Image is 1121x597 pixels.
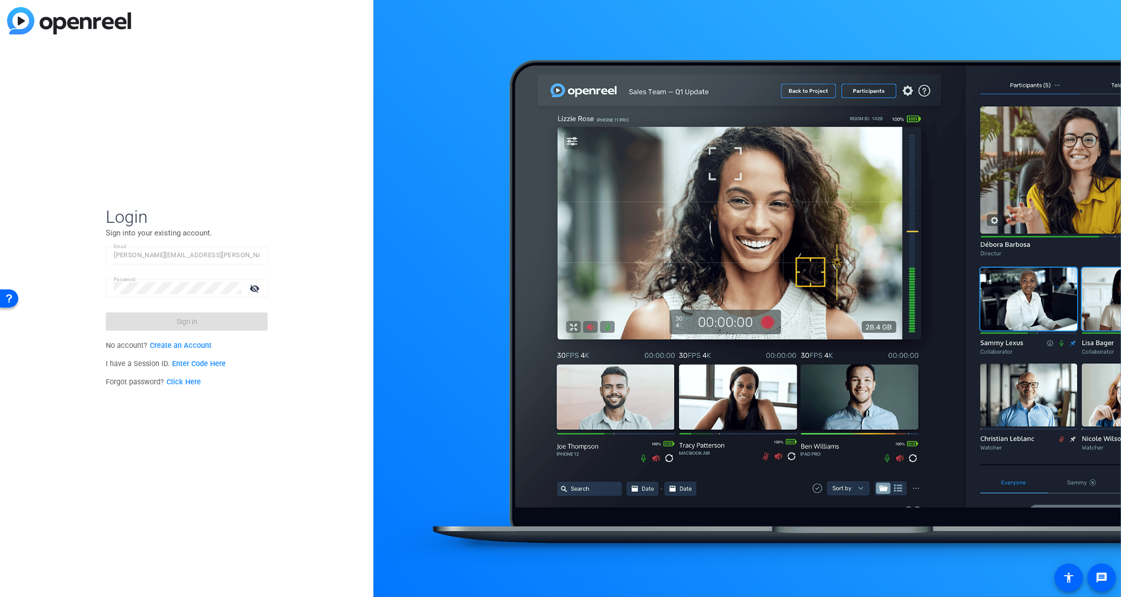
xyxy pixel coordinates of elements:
[106,206,268,227] span: Login
[106,227,268,238] p: Sign into your existing account.
[150,341,212,350] a: Create an Account
[7,7,131,34] img: blue-gradient.svg
[114,277,136,283] mat-label: Password
[243,281,268,296] mat-icon: visibility_off
[167,378,201,386] a: Click Here
[1096,572,1108,584] mat-icon: message
[106,341,212,350] span: No account?
[106,360,226,368] span: I have a Session ID.
[114,244,127,250] mat-label: Email
[1063,572,1075,584] mat-icon: accessibility
[114,249,260,261] input: Enter Email Address
[172,360,226,368] a: Enter Code Here
[106,378,201,386] span: Forgot password?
